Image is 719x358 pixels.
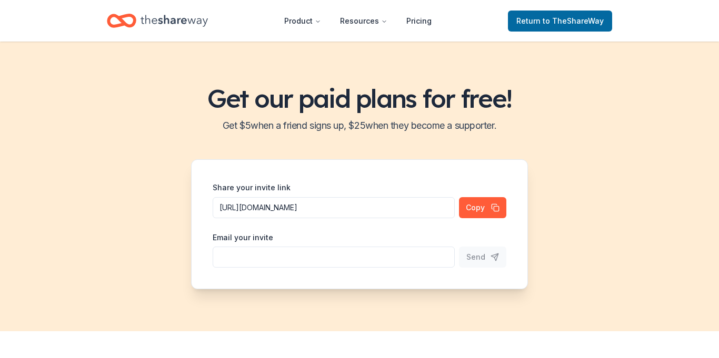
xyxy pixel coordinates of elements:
[213,182,291,193] label: Share your invite link
[107,8,208,33] a: Home
[13,117,706,134] h2: Get $ 5 when a friend signs up, $ 25 when they become a supporter.
[459,197,506,218] button: Copy
[276,11,329,32] button: Product
[332,11,396,32] button: Resources
[516,15,604,27] span: Return
[508,11,612,32] a: Returnto TheShareWay
[543,16,604,25] span: to TheShareWay
[213,232,273,243] label: Email your invite
[276,8,440,33] nav: Main
[13,84,706,113] h1: Get our paid plans for free!
[398,11,440,32] a: Pricing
